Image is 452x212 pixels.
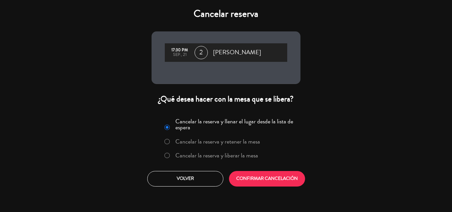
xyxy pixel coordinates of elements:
button: CONFIRMAR CANCELACIÓN [229,171,305,187]
span: [PERSON_NAME] [213,48,261,58]
label: Cancelar la reserva y llenar el lugar desde la lista de espera [175,118,296,130]
div: ¿Qué desea hacer con la mesa que se libera? [152,94,300,104]
label: Cancelar la reserva y liberar la mesa [175,152,258,158]
span: 2 [195,46,208,59]
div: 17:30 PM [168,48,191,53]
h4: Cancelar reserva [152,8,300,20]
label: Cancelar la reserva y retener la mesa [175,139,260,145]
button: Volver [147,171,223,187]
div: sep., 21 [168,53,191,57]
